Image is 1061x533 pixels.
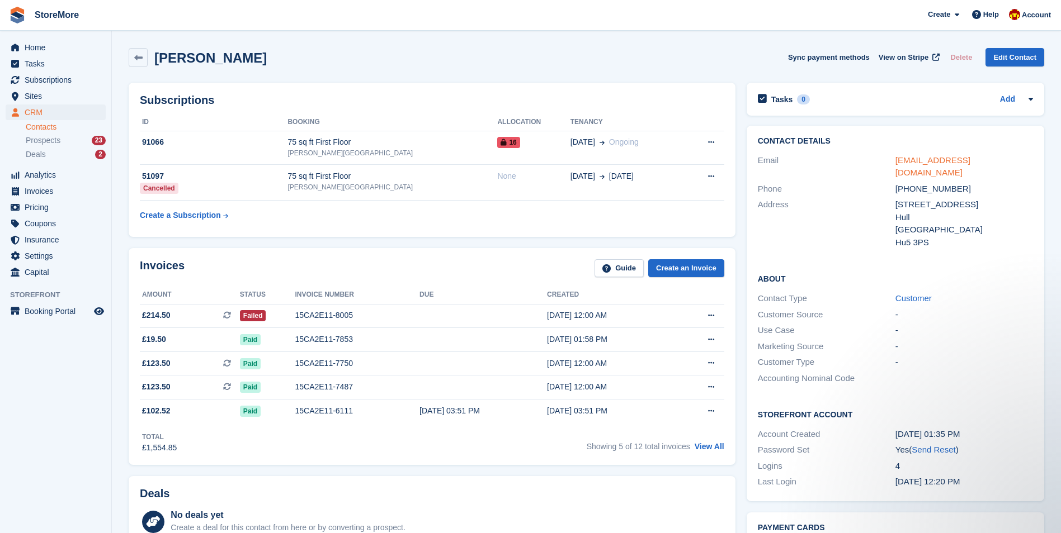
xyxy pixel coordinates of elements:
[595,259,644,278] a: Guide
[142,358,171,369] span: £123.50
[758,475,895,488] div: Last Login
[6,216,106,231] a: menu
[758,154,895,179] div: Email
[983,9,999,20] span: Help
[895,308,1033,321] div: -
[419,405,547,417] div: [DATE] 03:51 PM
[140,94,724,107] h2: Subscriptions
[895,460,1033,473] div: 4
[874,48,942,66] a: View on Stripe
[6,56,106,72] a: menu
[1009,9,1020,20] img: Store More Team
[547,358,675,369] div: [DATE] 12:00 AM
[287,170,497,182] div: 75 sq ft First Floor
[895,223,1033,236] div: [GEOGRAPHIC_DATA]
[985,48,1044,66] a: Edit Contact
[295,286,419,304] th: Invoice number
[895,293,932,303] a: Customer
[240,382,261,393] span: Paid
[758,444,895,456] div: Password Set
[142,310,171,321] span: £214.50
[648,259,724,278] a: Create an Invoice
[140,259,185,278] h2: Invoices
[758,308,895,321] div: Customer Source
[287,148,497,158] div: [PERSON_NAME][GEOGRAPHIC_DATA]
[758,137,1033,146] h2: Contact Details
[419,286,547,304] th: Due
[25,167,92,183] span: Analytics
[240,286,295,304] th: Status
[895,155,970,178] a: [EMAIL_ADDRESS][DOMAIN_NAME]
[25,104,92,120] span: CRM
[10,289,111,301] span: Storefront
[140,170,287,182] div: 51097
[142,405,171,417] span: £102.52
[1022,9,1051,21] span: Account
[6,248,106,264] a: menu
[609,170,634,182] span: [DATE]
[758,460,895,473] div: Logins
[895,444,1033,456] div: Yes
[295,310,419,321] div: 15CA2E11-8005
[142,442,177,454] div: £1,554.85
[26,135,106,146] a: Prospects 23
[9,7,26,23] img: stora-icon-8386f47178a22dfd0bd8f6a31ec36ba5ce8667c1dd55bd0f319d3a0aa187defe.svg
[758,524,1033,532] h2: Payment cards
[6,40,106,55] a: menu
[895,324,1033,337] div: -
[6,88,106,104] a: menu
[758,183,895,196] div: Phone
[758,292,895,305] div: Contact Type
[895,236,1033,249] div: Hu5 3PS
[587,442,690,451] span: Showing 5 of 12 total invoices
[570,113,685,131] th: Tenancy
[771,94,793,104] h2: Tasks
[154,50,267,65] h2: [PERSON_NAME]
[140,210,221,221] div: Create a Subscription
[140,113,287,131] th: ID
[895,477,960,486] time: 2025-07-12 11:20:52 UTC
[26,122,106,132] a: Contacts
[879,52,928,63] span: View on Stripe
[547,405,675,417] div: [DATE] 03:51 PM
[25,40,92,55] span: Home
[695,442,724,451] a: View All
[295,334,419,345] div: 15CA2E11-7853
[6,303,106,319] a: menu
[946,48,977,66] button: Delete
[758,340,895,353] div: Marketing Source
[497,170,570,182] div: None
[909,445,958,454] span: ( )
[287,136,497,148] div: 75 sq ft First Floor
[171,508,405,522] div: No deals yet
[140,286,240,304] th: Amount
[25,56,92,72] span: Tasks
[25,303,92,319] span: Booking Portal
[6,72,106,88] a: menu
[25,216,92,231] span: Coupons
[142,432,177,442] div: Total
[912,445,955,454] a: Send Reset
[758,356,895,369] div: Customer Type
[758,198,895,249] div: Address
[6,199,106,215] a: menu
[797,94,810,104] div: 0
[142,381,171,393] span: £123.50
[928,9,950,20] span: Create
[140,136,287,148] div: 91066
[295,358,419,369] div: 15CA2E11-7750
[547,310,675,321] div: [DATE] 12:00 AM
[6,264,106,280] a: menu
[570,136,595,148] span: [DATE]
[547,286,675,304] th: Created
[26,149,46,160] span: Deals
[26,149,106,160] a: Deals 2
[497,113,570,131] th: Allocation
[25,264,92,280] span: Capital
[25,88,92,104] span: Sites
[140,205,228,226] a: Create a Subscription
[25,232,92,248] span: Insurance
[25,183,92,199] span: Invoices
[25,248,92,264] span: Settings
[547,334,675,345] div: [DATE] 01:58 PM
